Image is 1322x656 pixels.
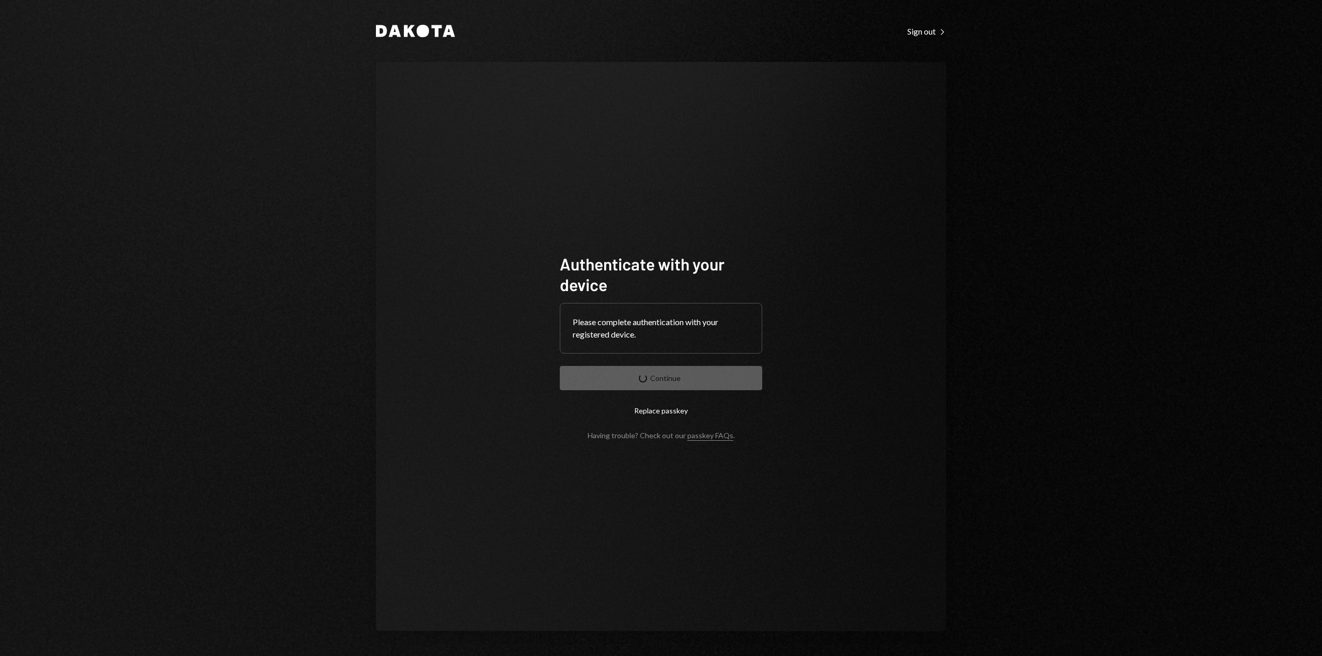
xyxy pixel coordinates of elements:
[907,26,946,37] div: Sign out
[687,431,733,441] a: passkey FAQs
[588,431,735,440] div: Having trouble? Check out our .
[560,398,762,423] button: Replace passkey
[560,253,762,295] h1: Authenticate with your device
[907,25,946,37] a: Sign out
[573,316,749,341] div: Please complete authentication with your registered device.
